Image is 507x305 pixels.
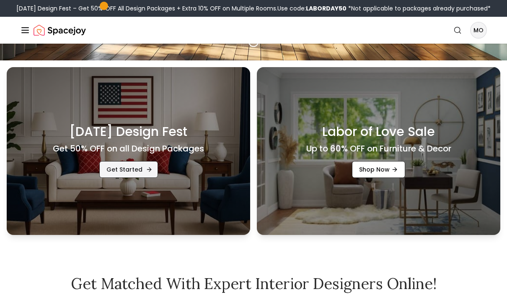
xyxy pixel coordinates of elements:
[34,22,86,39] img: Spacejoy Logo
[20,275,487,292] h2: Get Matched with Expert Interior Designers Online!
[20,17,487,44] nav: Global
[70,124,187,139] h3: [DATE] Design Fest
[347,4,491,13] span: *Not applicable to packages already purchased*
[470,22,487,39] button: MO
[471,23,486,38] span: MO
[34,22,86,39] a: Spacejoy
[352,161,405,178] a: Shop Now
[322,124,435,139] h3: Labor of Love Sale
[53,143,204,154] h4: Get 50% OFF on all Design Packages
[16,4,491,13] div: [DATE] Design Fest – Get 50% OFF All Design Packages + Extra 10% OFF on Multiple Rooms.
[277,4,347,13] span: Use code:
[306,4,347,13] b: LABORDAY50
[306,143,451,154] h4: Up to 60% OFF on Furniture & Decor
[99,161,158,178] a: Get Started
